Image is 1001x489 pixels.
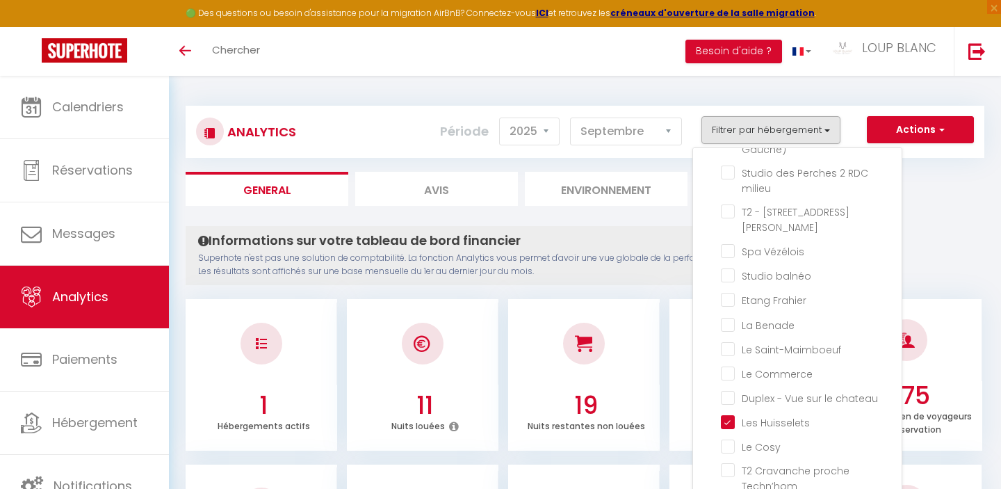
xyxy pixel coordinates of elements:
span: Studio 1 des Perches (RDC Gauche) [742,127,870,157]
img: NO IMAGE [256,338,267,349]
span: Paiements [52,351,117,368]
a: Chercher [202,27,270,76]
h3: 19 [516,391,656,420]
h3: 36.67 % [677,391,817,420]
span: Hébergement [52,414,138,431]
img: Super Booking [42,38,127,63]
h4: Informations sur votre tableau de bord financier [198,233,847,248]
h3: 1 [193,391,334,420]
span: Messages [52,225,115,242]
p: Nombre moyen de voyageurs par réservation [845,408,972,435]
li: Environnement [525,172,687,206]
p: Hébergements actifs [218,417,310,432]
span: Réservations [52,161,133,179]
label: Période [440,116,489,147]
a: ICI [536,7,548,19]
p: Superhote n'est pas une solution de comptabilité. La fonction Analytics vous permet d'avoir une v... [198,252,847,278]
img: ... [832,41,853,55]
p: Nuits restantes non louées [528,417,645,432]
li: General [186,172,348,206]
span: Chercher [212,42,260,57]
span: T2 - [STREET_ADDRESS][PERSON_NAME] [742,205,849,234]
button: Actions [867,116,974,144]
h3: 1.75 [838,381,979,410]
a: ... LOUP BLANC [822,27,954,76]
p: Nuits louées [391,417,445,432]
h3: 11 [355,391,495,420]
span: Studio des Perches 2 RDC milieu [742,166,868,195]
span: Analytics [52,288,108,305]
a: créneaux d'ouverture de la salle migration [610,7,815,19]
h3: Analytics [224,116,296,147]
span: Le Saint-Maimboeuf [742,343,841,357]
span: Le Commerce [742,367,813,381]
span: LOUP BLANC [862,39,936,56]
li: Avis [355,172,518,206]
button: Besoin d'aide ? [685,40,782,63]
button: Ouvrir le widget de chat LiveChat [11,6,53,47]
span: La Benade [742,319,795,332]
span: Calendriers [52,98,124,115]
button: Filtrer par hébergement [701,116,840,144]
img: logout [968,42,986,60]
